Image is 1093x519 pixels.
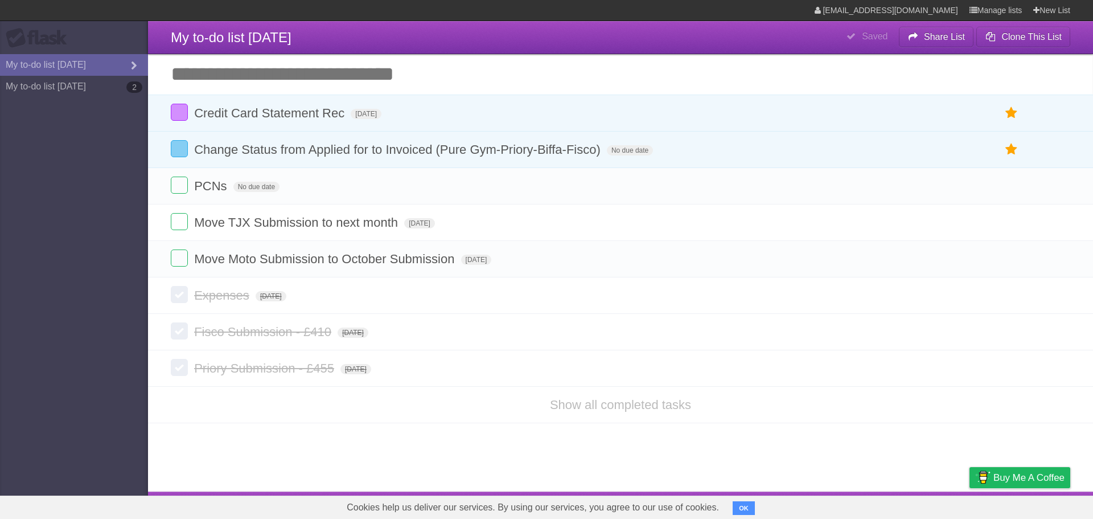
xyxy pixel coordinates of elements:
span: Cookies help us deliver our services. By using our services, you agree to our use of cookies. [335,496,730,519]
a: Terms [916,495,941,516]
label: Done [171,250,188,267]
a: Show all completed tasks [550,398,691,412]
span: [DATE] [404,218,435,228]
b: Clone This List [1001,32,1062,42]
span: PCNs [194,179,229,193]
span: Credit Card Statement Rec [194,106,347,120]
label: Done [171,177,188,194]
span: Priory Submission - £455 [194,361,337,375]
div: Flask [6,28,74,48]
span: Move TJX Submission to next month [194,215,401,230]
b: Share List [924,32,965,42]
span: No due date [233,182,280,192]
label: Star task [1001,104,1022,122]
a: Buy me a coffee [969,467,1070,488]
a: Privacy [955,495,984,516]
span: My to-do list [DATE] [171,30,291,45]
label: Done [171,359,188,376]
button: Share List [899,27,974,47]
label: Done [171,286,188,303]
a: About [818,495,842,516]
label: Star task [1001,140,1022,159]
b: Saved [862,31,887,41]
span: Buy me a coffee [993,468,1065,488]
label: Done [171,104,188,121]
button: OK [733,501,755,515]
span: [DATE] [256,291,286,301]
b: 2 [126,81,142,93]
label: Done [171,322,188,340]
img: Buy me a coffee [975,468,991,487]
span: Move Moto Submission to October Submission [194,252,457,266]
span: Expenses [194,288,252,303]
label: Done [171,213,188,230]
a: Developers [856,495,902,516]
label: Done [171,140,188,157]
span: [DATE] [461,255,492,265]
a: Suggest a feature [999,495,1070,516]
span: Change Status from Applied for to Invoiced (Pure Gym-Priory-Biffa-Fisco) [194,142,603,157]
span: Fisco Submission - £410 [194,325,334,339]
span: [DATE] [340,364,371,374]
span: No due date [607,145,653,156]
button: Clone This List [976,27,1070,47]
span: [DATE] [338,328,368,338]
span: [DATE] [351,109,381,119]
